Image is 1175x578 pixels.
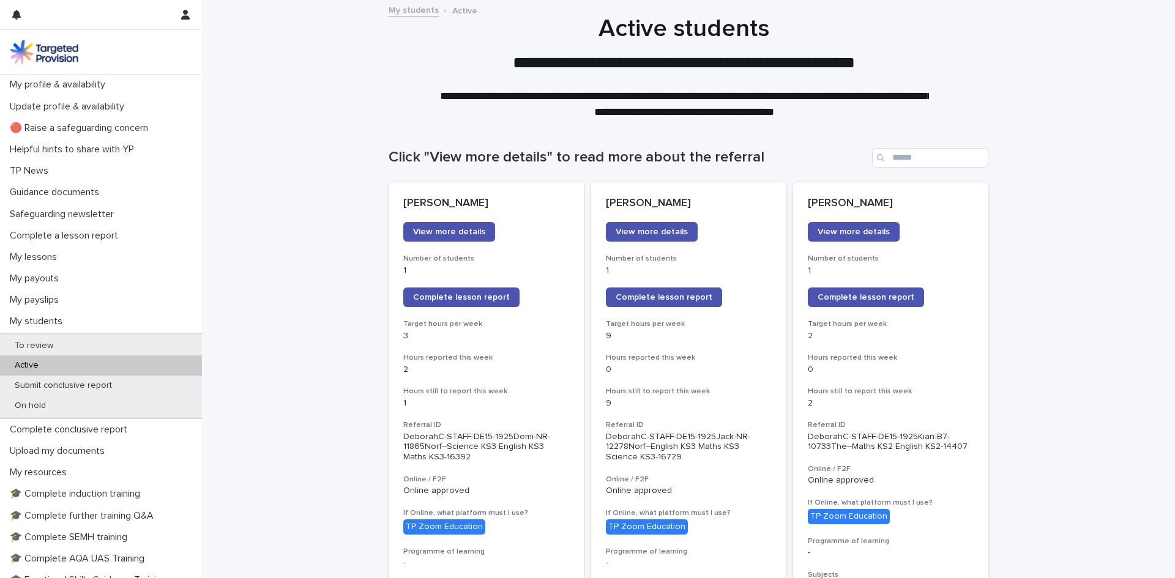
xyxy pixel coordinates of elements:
[403,254,569,264] h3: Number of students
[403,353,569,363] h3: Hours reported this week
[606,387,772,396] h3: Hours still to report this week
[5,445,114,457] p: Upload my documents
[403,475,569,484] h3: Online / F2F
[606,519,688,535] div: TP Zoom Education
[5,424,137,435] p: Complete conclusive report
[808,331,974,341] p: 2
[818,228,890,236] span: View more details
[403,420,569,430] h3: Referral ID
[808,353,974,363] h3: Hours reported this week
[808,547,974,558] p: -
[808,498,974,508] h3: If Online, what platform must I use?
[808,387,974,396] h3: Hours still to report this week
[403,287,520,307] a: Complete lesson report
[808,319,974,329] h3: Target hours per week
[403,265,569,276] p: 1
[403,486,569,496] p: Online approved
[5,467,76,478] p: My resources
[606,319,772,329] h3: Target hours per week
[808,464,974,474] h3: Online / F2F
[606,197,772,210] p: [PERSON_NAME]
[606,254,772,264] h3: Number of students
[606,475,772,484] h3: Online / F2F
[606,365,772,375] p: 0
[606,558,772,568] p: -
[808,365,974,375] p: 0
[10,40,78,64] img: M5nRWzHhSzIhMunXDL62
[606,398,772,409] p: 9
[616,293,712,302] span: Complete lesson report
[808,432,974,453] p: DeborahC-STAFF-DE15-1925Kian-B7-10733The--Maths KS2 English KS2-14407
[5,294,69,306] p: My payslips
[5,101,134,113] p: Update profile & availability
[606,508,772,518] h3: If Online, what platform must I use?
[5,144,144,155] p: Helpful hints to share with YP
[5,251,67,263] p: My lessons
[403,197,569,210] p: [PERSON_NAME]
[616,228,688,236] span: View more details
[5,209,124,220] p: Safeguarding newsletter
[5,273,69,284] p: My payouts
[403,319,569,329] h3: Target hours per week
[5,510,163,522] p: 🎓 Complete further training Q&A
[403,365,569,375] p: 2
[384,14,984,43] h1: Active students
[808,420,974,430] h3: Referral ID
[808,197,974,210] p: [PERSON_NAME]
[606,432,772,462] p: DeborahC-STAFF-DE15-1925Jack-NR-12278Norf--English KS3 Maths KS3 Science KS3-16729
[403,432,569,462] p: DeborahC-STAFF-DE15-1925Demi-NR-11865Norf--Science KS3 English KS3 Maths KS3-16392
[5,401,56,411] p: On hold
[413,228,485,236] span: View more details
[606,222,698,242] a: View more details
[808,509,890,524] div: TP Zoom Education
[403,387,569,396] h3: Hours still to report this week
[808,222,900,242] a: View more details
[5,380,122,391] p: Submit conclusive report
[413,293,510,302] span: Complete lesson report
[5,122,158,134] p: 🔴 Raise a safeguarding concern
[5,187,109,198] p: Guidance documents
[808,475,974,486] p: Online approved
[808,287,924,307] a: Complete lesson report
[606,486,772,496] p: Online approved
[5,79,115,91] p: My profile & availability
[5,341,63,351] p: To review
[403,558,569,568] p: -
[808,536,974,546] h3: Programme of learning
[5,488,150,500] p: 🎓 Complete induction training
[818,293,914,302] span: Complete lesson report
[808,265,974,276] p: 1
[403,508,569,518] h3: If Online, what platform must I use?
[5,230,128,242] p: Complete a lesson report
[606,353,772,363] h3: Hours reported this week
[389,149,867,166] h1: Click "View more details" to read more about the referral
[403,331,569,341] p: 3
[606,331,772,341] p: 9
[403,519,485,535] div: TP Zoom Education
[5,553,154,565] p: 🎓 Complete AQA UAS Training
[389,2,439,17] a: My students
[403,398,569,409] p: 1
[5,532,137,543] p: 🎓 Complete SEMH training
[606,287,722,307] a: Complete lesson report
[606,547,772,557] h3: Programme of learning
[808,398,974,409] p: 2
[606,420,772,430] h3: Referral ID
[403,547,569,557] h3: Programme of learning
[403,222,495,242] a: View more details
[5,165,58,177] p: TP News
[808,254,974,264] h3: Number of students
[872,148,988,168] input: Search
[606,265,772,276] p: 1
[452,3,477,17] p: Active
[5,316,72,327] p: My students
[5,360,48,371] p: Active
